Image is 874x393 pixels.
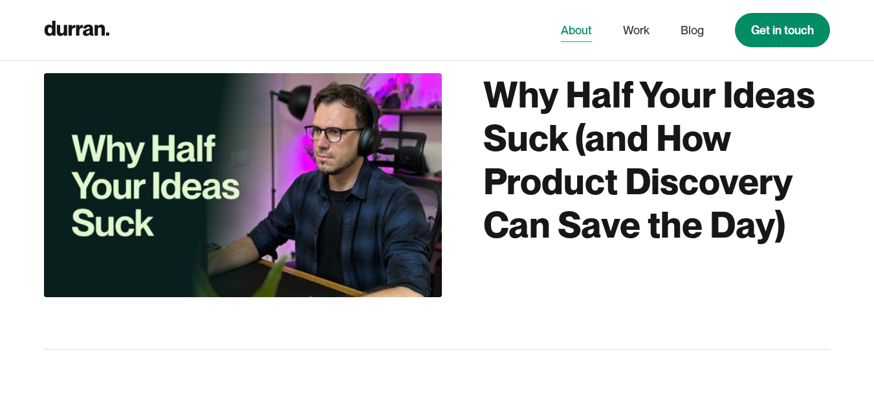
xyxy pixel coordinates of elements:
a: Why Half Your Ideas Suck (and How Product Discovery Can Save the Day) [44,73,831,297]
a: Work [623,18,650,43]
a: home [44,17,109,43]
a: Blog [681,18,704,43]
a: About [561,18,592,43]
div: Why Half Your Ideas Suck (and How Product Discovery Can Save the Day) [483,73,830,247]
a: Get in touch [735,13,830,47]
